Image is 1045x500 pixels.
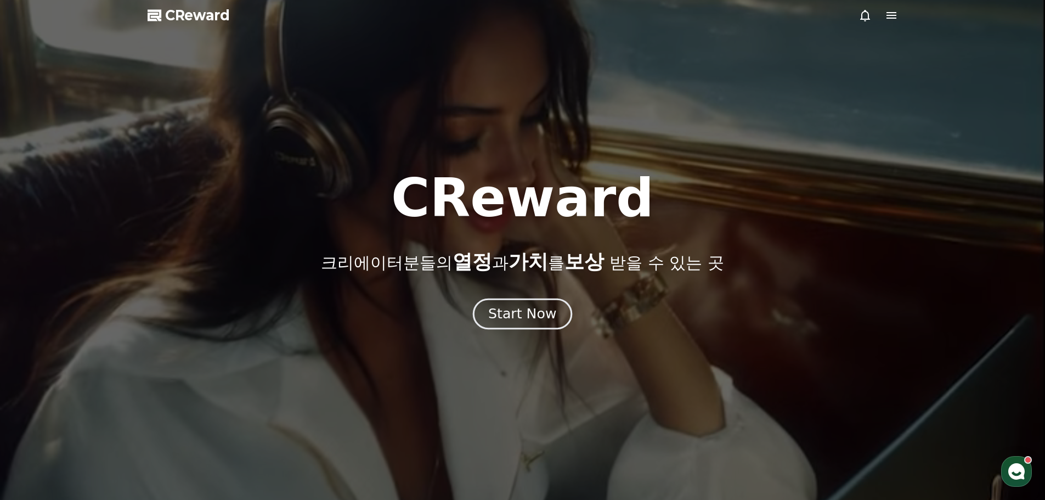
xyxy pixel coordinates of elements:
[391,172,654,224] h1: CReward
[453,250,492,273] span: 열정
[72,348,142,375] a: 대화
[488,305,556,323] div: Start Now
[142,348,211,375] a: 설정
[148,7,230,24] a: CReward
[165,7,230,24] span: CReward
[509,250,548,273] span: 가치
[473,298,572,329] button: Start Now
[564,250,604,273] span: 보상
[170,364,183,373] span: 설정
[3,348,72,375] a: 홈
[321,251,724,273] p: 크리에이터분들의 과 를 받을 수 있는 곳
[100,365,114,374] span: 대화
[35,364,41,373] span: 홈
[475,310,570,321] a: Start Now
